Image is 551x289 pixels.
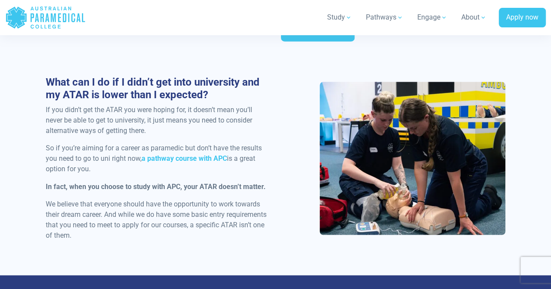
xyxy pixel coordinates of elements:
[361,5,409,30] a: Pathways
[456,5,492,30] a: About
[499,8,546,28] a: Apply now
[46,76,270,101] h3: What can I do if I didn’t get into university and my ATAR is lower than I expected?
[142,154,227,163] a: a pathway course with APC
[46,182,266,190] strong: In fact, when you choose to study with APC, your ATAR doesn’t matter.
[322,5,357,30] a: Study
[412,5,453,30] a: Engage
[5,3,86,32] a: Australian Paramedical College
[46,105,270,136] p: If you didn’t get the ATAR you were hoping for, it doesn’t mean you’ll never be able to get to un...
[46,143,270,174] p: So if you’re aiming for a career as paramedic but don’t have the results you need to go to uni ri...
[46,199,270,240] p: We believe that everyone should have the opportunity to work towards their dream career. And whil...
